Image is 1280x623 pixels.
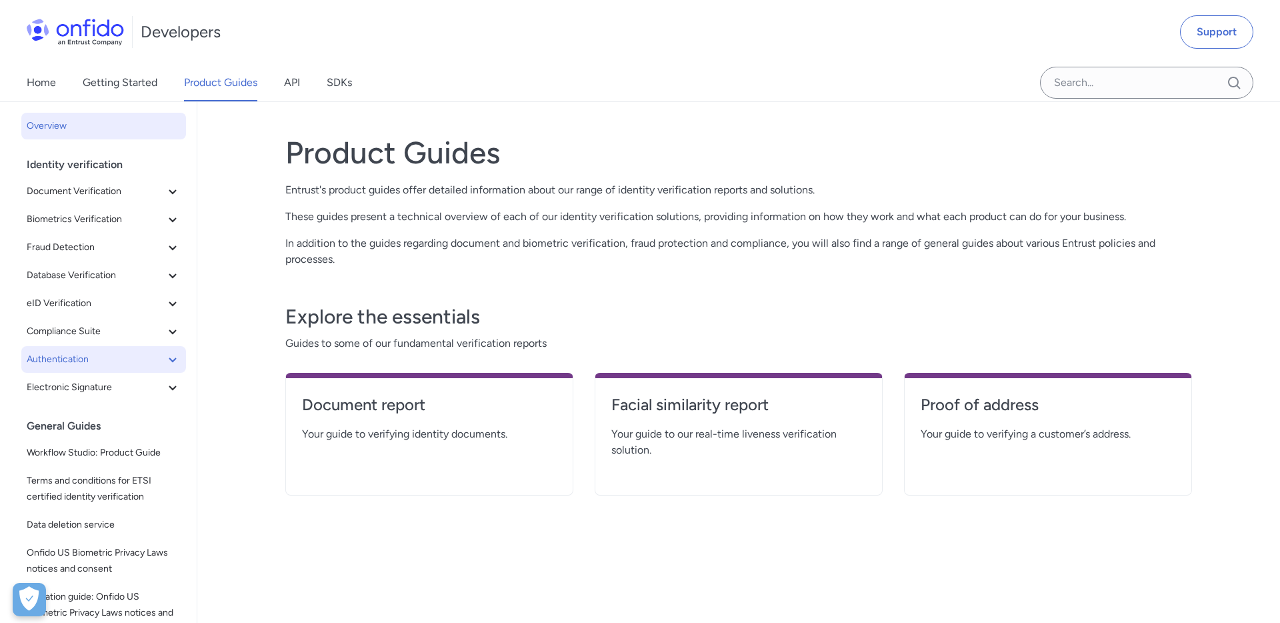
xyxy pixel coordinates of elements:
[302,394,557,416] h4: Document report
[27,183,165,199] span: Document Verification
[21,262,186,289] button: Database Verification
[21,113,186,139] a: Overview
[285,209,1192,225] p: These guides present a technical overview of each of our identity verification solutions, providi...
[27,445,181,461] span: Workflow Studio: Product Guide
[21,318,186,345] button: Compliance Suite
[611,426,866,458] span: Your guide to our real-time liveness verification solution.
[285,134,1192,171] h1: Product Guides
[302,426,557,442] span: Your guide to verifying identity documents.
[921,426,1175,442] span: Your guide to verifying a customer’s address.
[611,394,866,416] h4: Facial similarity report
[27,413,191,440] div: General Guides
[285,182,1192,198] p: Entrust's product guides offer detailed information about our range of identity verification repo...
[921,394,1175,416] h4: Proof of address
[285,336,1192,352] span: Guides to some of our fundamental verification reports
[611,394,866,426] a: Facial similarity report
[27,19,124,45] img: Onfido Logo
[27,267,165,283] span: Database Verification
[27,380,165,396] span: Electronic Signature
[327,64,352,101] a: SDKs
[27,517,181,533] span: Data deletion service
[21,540,186,582] a: Onfido US Biometric Privacy Laws notices and consent
[302,394,557,426] a: Document report
[27,118,181,134] span: Overview
[27,352,165,368] span: Authentication
[27,324,165,340] span: Compliance Suite
[27,64,56,101] a: Home
[27,211,165,227] span: Biometrics Verification
[21,512,186,538] a: Data deletion service
[27,151,191,178] div: Identity verification
[13,583,46,616] div: Cookie Preferences
[27,239,165,255] span: Fraud Detection
[21,178,186,205] button: Document Verification
[285,303,1192,330] h3: Explore the essentials
[284,64,300,101] a: API
[83,64,157,101] a: Getting Started
[141,21,221,43] h1: Developers
[921,394,1175,426] a: Proof of address
[21,374,186,401] button: Electronic Signature
[21,290,186,317] button: eID Verification
[27,545,181,577] span: Onfido US Biometric Privacy Laws notices and consent
[13,583,46,616] button: Open Preferences
[27,473,181,505] span: Terms and conditions for ETSI certified identity verification
[285,235,1192,267] p: In addition to the guides regarding document and biometric verification, fraud protection and com...
[1180,15,1253,49] a: Support
[21,440,186,466] a: Workflow Studio: Product Guide
[21,206,186,233] button: Biometrics Verification
[184,64,257,101] a: Product Guides
[21,234,186,261] button: Fraud Detection
[21,346,186,373] button: Authentication
[1040,67,1253,99] input: Onfido search input field
[21,468,186,510] a: Terms and conditions for ETSI certified identity verification
[27,295,165,311] span: eID Verification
